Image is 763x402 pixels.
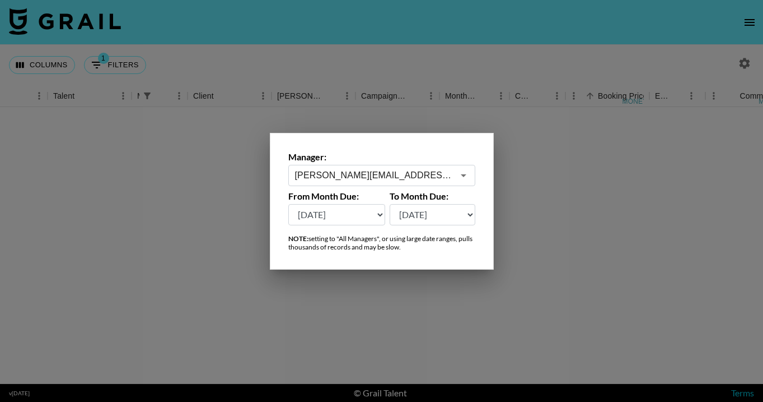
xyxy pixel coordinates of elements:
[390,191,475,202] label: To Month Due:
[288,234,475,251] div: setting to "All Managers", or using large date ranges, pulls thousands of records and may be slow.
[456,168,471,183] button: Open
[288,191,386,202] label: From Month Due:
[288,234,308,243] strong: NOTE:
[288,151,475,163] label: Manager:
